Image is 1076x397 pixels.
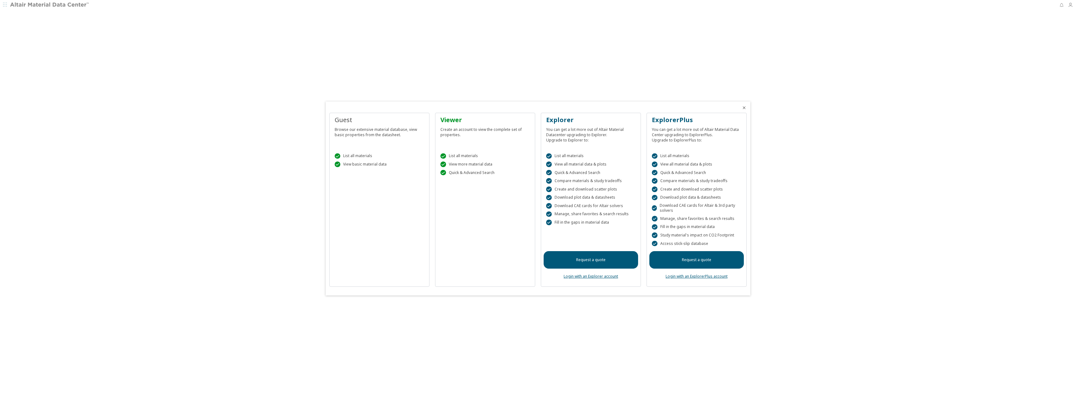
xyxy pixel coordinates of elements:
div: You can get a lot more out of Altair Material Datacenter upgrading to Explorer. Upgrade to Explor... [546,124,636,143]
div: Viewer [440,116,530,124]
div: Download plot data & datasheets [652,195,741,201]
div: ExplorerPlus [652,116,741,124]
div: Compare materials & study tradeoffs [652,178,741,184]
div:  [652,170,657,176]
a: Request a quote [544,251,638,269]
div: View basic material data [335,161,424,167]
div:  [652,153,657,159]
div: Explorer [546,116,636,124]
div:  [335,153,340,159]
div: Quick & Advanced Search [440,170,530,176]
div:  [652,224,657,230]
div: Fill in the gaps in material data [546,220,636,225]
div:  [440,153,446,159]
div:  [652,205,657,211]
div:  [440,161,446,167]
div:  [546,178,552,184]
div: List all materials [546,153,636,159]
div: List all materials [335,153,424,159]
div: Manage, share favorites & search results [652,216,741,221]
div: Create and download scatter plots [652,186,741,192]
div: Quick & Advanced Search [546,170,636,176]
div: Create an account to view the complete set of properties. [440,124,530,137]
div:  [546,211,552,217]
a: Request a quote [649,251,744,269]
div:  [546,195,552,201]
div:  [652,186,657,192]
div:  [546,203,552,209]
div: Manage, share favorites & search results [546,211,636,217]
div: List all materials [652,153,741,159]
div:  [652,161,657,167]
div: Study material's impact on CO2 Footprint [652,232,741,238]
div:  [335,161,340,167]
div:  [546,170,552,176]
div:  [546,220,552,225]
a: Login with an ExplorerPlus account [666,274,728,279]
div: Create and download scatter plots [546,186,636,192]
div: View all material data & plots [546,161,636,167]
div: View all material data & plots [652,161,741,167]
div: Quick & Advanced Search [652,170,741,176]
div:  [652,232,657,238]
div: Compare materials & study tradeoffs [546,178,636,184]
div:  [652,178,657,184]
div: Guest [335,116,424,124]
div:  [546,153,552,159]
div: Download CAE cards for Altair solvers [546,203,636,209]
div:  [546,161,552,167]
div: Access stick-slip database [652,241,741,246]
div:  [440,170,446,176]
div:  [652,195,657,201]
div:  [652,241,657,246]
div: List all materials [440,153,530,159]
a: Login with an Explorer account [564,274,618,279]
div: Download plot data & datasheets [546,195,636,201]
div: Browse our extensive material database, view basic properties from the datasheet. [335,124,424,137]
div:  [652,216,657,221]
div: You can get a lot more out of Altair Material Data Center upgrading to ExplorerPlus. Upgrade to E... [652,124,741,143]
button: Close [742,105,747,110]
div:  [546,186,552,192]
div: View more material data [440,161,530,167]
div: Fill in the gaps in material data [652,224,741,230]
div: Download CAE cards for Altair & 3rd party solvers [652,203,741,213]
